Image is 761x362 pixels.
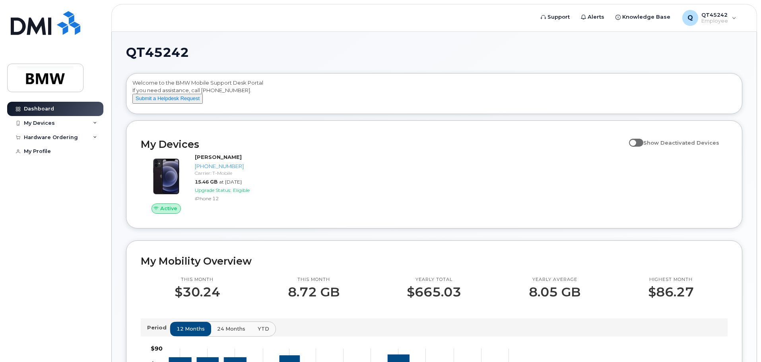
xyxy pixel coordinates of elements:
p: $86.27 [648,285,694,299]
tspan: $90 [151,345,163,352]
div: [PHONE_NUMBER] [195,163,277,170]
span: 15.46 GB [195,179,217,185]
span: Upgrade Status: [195,187,231,193]
strong: [PERSON_NAME] [195,154,242,160]
span: QT45242 [126,46,189,58]
span: 24 months [217,325,245,333]
div: Carrier: T-Mobile [195,170,277,176]
p: Period [147,324,170,331]
span: Eligible [233,187,250,193]
a: Submit a Helpdesk Request [132,95,203,101]
p: Highest month [648,277,694,283]
p: This month [175,277,220,283]
button: Submit a Helpdesk Request [132,94,203,104]
img: iPhone_12.jpg [147,157,185,196]
span: YTD [258,325,269,333]
div: Welcome to the BMW Mobile Support Desk Portal If you need assistance, call [PHONE_NUMBER]. [132,79,736,111]
p: Yearly total [407,277,461,283]
h2: My Mobility Overview [141,255,728,267]
p: 8.05 GB [529,285,580,299]
span: at [DATE] [219,179,242,185]
p: $665.03 [407,285,461,299]
p: This month [288,277,340,283]
p: Yearly average [529,277,580,283]
div: iPhone 12 [195,195,277,202]
h2: My Devices [141,138,625,150]
p: 8.72 GB [288,285,340,299]
input: Show Deactivated Devices [629,135,635,141]
a: Active[PERSON_NAME][PHONE_NUMBER]Carrier: T-Mobile15.46 GBat [DATE]Upgrade Status:EligibleiPhone 12 [141,153,280,214]
span: Show Deactivated Devices [643,139,719,146]
span: Active [160,205,177,212]
p: $30.24 [175,285,220,299]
